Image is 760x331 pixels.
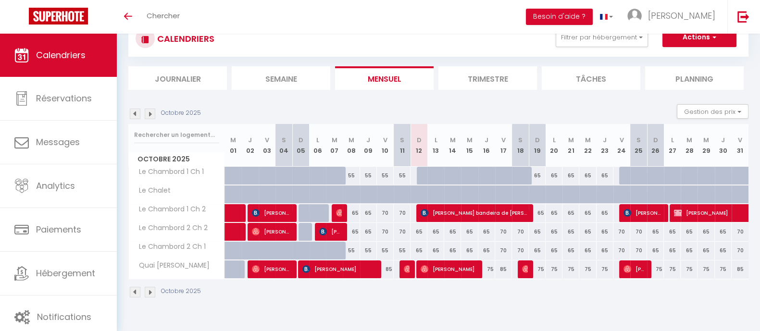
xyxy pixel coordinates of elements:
[360,242,377,259] div: 55
[529,260,546,278] div: 75
[343,242,360,259] div: 55
[664,223,681,241] div: 65
[349,135,354,145] abbr: M
[444,124,461,167] th: 14
[495,260,512,278] div: 85
[613,124,630,167] th: 24
[603,135,607,145] abbr: J
[681,242,698,259] div: 65
[343,204,360,222] div: 65
[130,242,208,252] span: Le Chambord 2 Ch 1
[377,260,394,278] div: 85
[556,28,648,47] button: Filtrer par hébergement
[130,167,206,177] span: Le Chambord 1 Ch 1
[36,223,81,235] span: Paiements
[326,124,343,167] th: 07
[129,152,224,166] span: Octobre 2025
[252,204,291,222] span: [PERSON_NAME]
[332,135,337,145] abbr: M
[553,135,556,145] abbr: L
[248,135,252,145] abbr: J
[562,204,579,222] div: 65
[444,242,461,259] div: 65
[562,242,579,259] div: 65
[252,222,291,241] span: [PERSON_NAME]
[36,92,92,104] span: Réservations
[343,124,360,167] th: 08
[450,135,456,145] abbr: M
[703,135,709,145] abbr: M
[512,124,529,167] th: 18
[562,223,579,241] div: 65
[130,204,208,215] span: Le Chambord 1 Ch 2
[698,260,714,278] div: 75
[597,167,613,184] div: 65
[360,204,377,222] div: 65
[715,242,732,259] div: 65
[336,204,342,222] span: [PERSON_NAME]
[671,135,674,145] abbr: L
[259,124,275,167] th: 03
[377,242,394,259] div: 55
[444,223,461,241] div: 65
[732,242,748,259] div: 70
[282,135,286,145] abbr: S
[377,167,394,184] div: 55
[36,267,95,279] span: Hébergement
[579,223,596,241] div: 65
[630,242,647,259] div: 70
[232,66,330,90] li: Semaine
[681,223,698,241] div: 65
[664,242,681,259] div: 65
[512,242,529,259] div: 70
[620,135,624,145] abbr: V
[542,66,640,90] li: Tâches
[579,167,596,184] div: 65
[130,185,173,196] span: Le Chalet
[134,126,219,144] input: Rechercher un logement...
[627,9,642,23] img: ...
[377,204,394,222] div: 70
[613,242,630,259] div: 70
[623,204,663,222] span: [PERSON_NAME]
[394,204,411,222] div: 70
[529,242,546,259] div: 65
[686,135,692,145] abbr: M
[738,135,742,145] abbr: V
[36,180,75,192] span: Analytics
[400,135,404,145] abbr: S
[404,260,410,278] span: [PERSON_NAME]
[715,260,732,278] div: 75
[647,242,664,259] div: 65
[546,204,562,222] div: 65
[411,124,427,167] th: 12
[435,135,437,145] abbr: L
[579,242,596,259] div: 65
[630,223,647,241] div: 70
[302,260,375,278] span: [PERSON_NAME]
[316,135,319,145] abbr: L
[394,124,411,167] th: 11
[647,124,664,167] th: 26
[411,223,427,241] div: 65
[636,135,641,145] abbr: S
[546,167,562,184] div: 65
[529,204,546,222] div: 65
[421,204,527,222] span: [PERSON_NAME] bandeira de [PERSON_NAME]
[360,167,377,184] div: 55
[630,124,647,167] th: 25
[225,124,242,167] th: 01
[526,9,593,25] button: Besoin d'aide ?
[698,223,714,241] div: 65
[529,124,546,167] th: 19
[562,260,579,278] div: 75
[265,135,269,145] abbr: V
[275,124,292,167] th: 04
[128,66,227,90] li: Journalier
[394,242,411,259] div: 55
[677,104,748,119] button: Gestion des prix
[647,223,664,241] div: 65
[585,135,591,145] abbr: M
[478,124,495,167] th: 16
[737,11,749,23] img: logout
